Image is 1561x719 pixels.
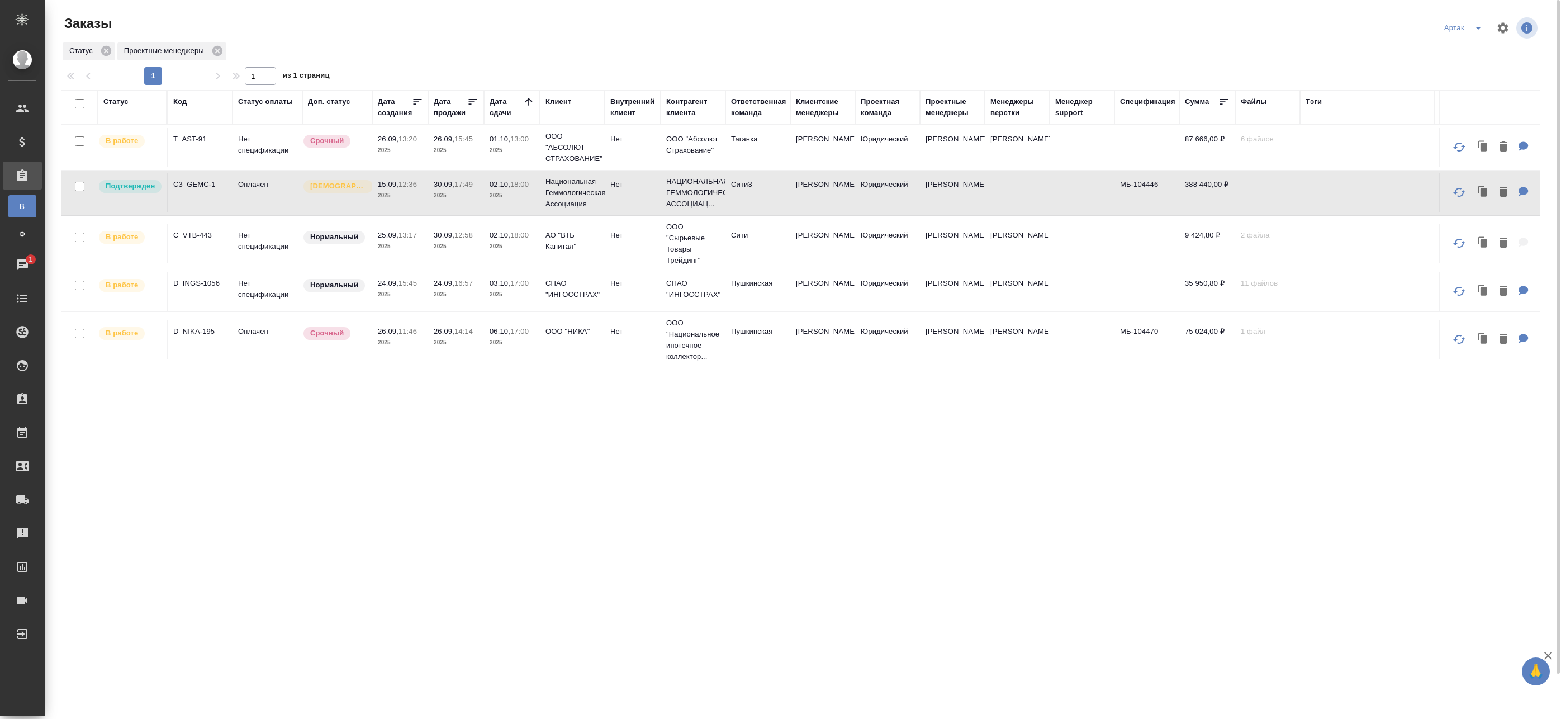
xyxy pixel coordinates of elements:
[103,96,129,107] div: Статус
[790,224,855,263] td: [PERSON_NAME]
[666,176,720,210] p: НАЦИОНАЛЬНАЯ ГЕММОЛОГИЧЕСКАЯ АССОЦИАЦ...
[302,134,367,149] div: Выставляется автоматически, если на указанный объем услуг необходимо больше времени в стандартном...
[666,96,720,119] div: Контрагент клиента
[434,279,454,287] p: 24.09,
[1120,96,1175,107] div: Спецификация
[302,326,367,341] div: Выставляется автоматически, если на указанный объем услуг необходимо больше времени в стандартном...
[855,272,920,311] td: Юридический
[378,190,423,201] p: 2025
[233,272,302,311] td: Нет спецификации
[510,135,529,143] p: 13:00
[378,327,398,335] p: 26.09,
[378,231,398,239] p: 25.09,
[545,96,571,107] div: Клиент
[1179,224,1235,263] td: 9 424,80 ₽
[1489,15,1516,41] span: Настроить таблицу
[98,230,161,245] div: Выставляет ПМ после принятия заказа от КМа
[106,135,138,146] p: В работе
[378,289,423,300] p: 2025
[310,135,344,146] p: Срочный
[725,128,790,167] td: Таганка
[302,278,367,293] div: Статус по умолчанию для стандартных заказов
[1306,96,1322,107] div: Тэги
[378,241,423,252] p: 2025
[490,180,510,188] p: 02.10,
[238,96,293,107] div: Статус оплаты
[490,190,534,201] p: 2025
[434,145,478,156] p: 2025
[920,320,985,359] td: [PERSON_NAME]
[98,278,161,293] div: Выставляет ПМ после принятия заказа от КМа
[398,279,417,287] p: 15:45
[1446,179,1473,206] button: Обновить
[14,229,31,240] span: Ф
[545,131,599,164] p: ООО "АБСОЛЮТ СТРАХОВАНИЕ"
[61,15,112,32] span: Заказы
[1473,280,1494,303] button: Клонировать
[173,96,187,107] div: Код
[1494,181,1513,204] button: Удалить
[1241,278,1294,289] p: 11 файлов
[1055,96,1109,119] div: Менеджер support
[454,180,473,188] p: 17:49
[1114,320,1179,359] td: МБ-104470
[725,173,790,212] td: Сити3
[378,135,398,143] p: 26.09,
[790,272,855,311] td: [PERSON_NAME]
[920,173,985,212] td: [PERSON_NAME]
[510,279,529,287] p: 17:00
[1513,181,1534,204] button: Для КМ: от КВ Оргкомитет Национальной Геммологической Ассоциации. Мы организуем Международную нау...
[106,231,138,243] p: В работе
[398,327,417,335] p: 11:46
[378,145,423,156] p: 2025
[22,254,39,265] span: 1
[434,180,454,188] p: 30.09,
[434,289,478,300] p: 2025
[920,272,985,311] td: [PERSON_NAME]
[861,96,914,119] div: Проектная команда
[1114,173,1179,212] td: МБ-104446
[666,134,720,156] p: ООО "Абсолют Страхование"
[378,180,398,188] p: 15.09,
[725,224,790,263] td: Сити
[434,96,467,119] div: Дата продажи
[725,272,790,311] td: Пушкинская
[1441,19,1489,37] div: split button
[434,231,454,239] p: 30.09,
[98,326,161,341] div: Выставляет ПМ после принятия заказа от КМа
[990,230,1044,241] p: [PERSON_NAME]
[1473,328,1494,351] button: Клонировать
[545,326,599,337] p: ООО "НИКА"
[3,251,42,279] a: 1
[545,230,599,252] p: АО "ВТБ Капитал"
[1179,128,1235,167] td: 87 666,00 ₽
[8,223,36,245] a: Ф
[1473,136,1494,159] button: Клонировать
[63,42,115,60] div: Статус
[434,327,454,335] p: 26.09,
[610,326,655,337] p: Нет
[1494,328,1513,351] button: Удалить
[454,231,473,239] p: 12:58
[454,135,473,143] p: 15:45
[310,181,366,192] p: [DEMOGRAPHIC_DATA]
[1179,272,1235,311] td: 35 950,80 ₽
[434,190,478,201] p: 2025
[920,128,985,167] td: [PERSON_NAME]
[920,224,985,263] td: [PERSON_NAME]
[398,231,417,239] p: 13:17
[1241,96,1266,107] div: Файлы
[490,337,534,348] p: 2025
[666,221,720,266] p: ООО "Сырьевые Товары Трейдинг"
[454,279,473,287] p: 16:57
[378,337,423,348] p: 2025
[855,224,920,263] td: Юридический
[490,231,510,239] p: 02.10,
[302,179,367,194] div: Выставляется автоматически для первых 3 заказов нового контактного лица. Особое внимание
[1179,320,1235,359] td: 75 024,00 ₽
[173,230,227,241] p: C_VTB-443
[434,337,478,348] p: 2025
[490,241,534,252] p: 2025
[1526,660,1545,683] span: 🙏
[990,134,1044,145] p: [PERSON_NAME]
